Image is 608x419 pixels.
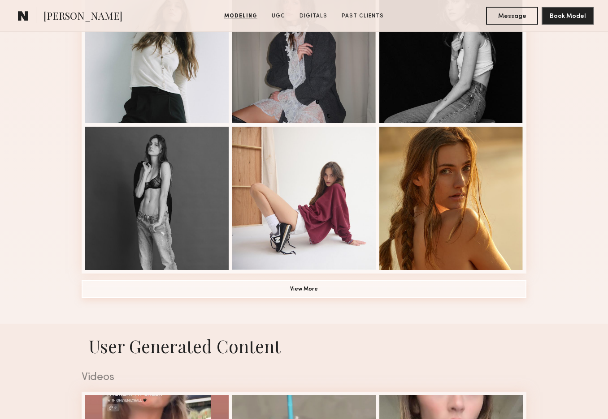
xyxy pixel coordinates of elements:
a: Book Model [542,12,594,19]
button: Book Model [542,7,594,25]
h1: User Generated Content [74,334,534,358]
span: [PERSON_NAME] [43,9,122,25]
div: Videos [82,372,526,383]
a: UGC [268,12,289,20]
a: Past Clients [338,12,387,20]
a: Modeling [221,12,261,20]
a: Digitals [296,12,331,20]
button: View More [82,280,526,298]
button: Message [486,7,538,25]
